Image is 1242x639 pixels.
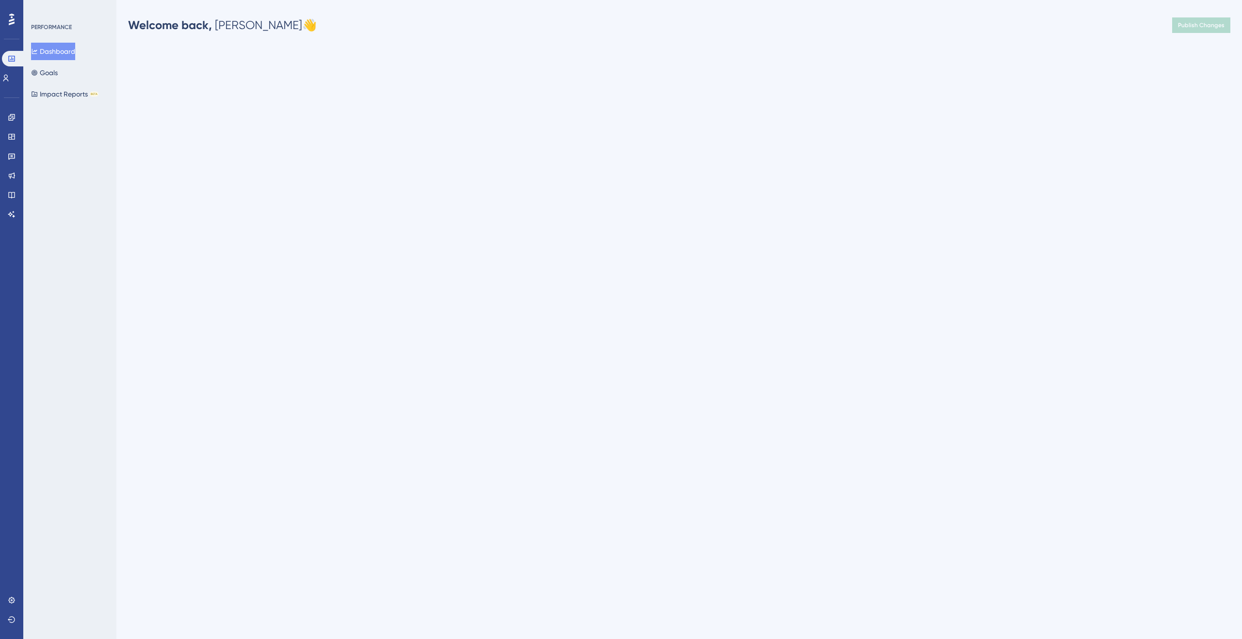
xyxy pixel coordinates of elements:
[31,43,75,60] button: Dashboard
[128,18,212,32] span: Welcome back,
[1172,17,1230,33] button: Publish Changes
[31,85,98,103] button: Impact ReportsBETA
[90,92,98,96] div: BETA
[1178,21,1225,29] span: Publish Changes
[31,64,58,81] button: Goals
[128,17,317,33] div: [PERSON_NAME] 👋
[31,23,72,31] div: PERFORMANCE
